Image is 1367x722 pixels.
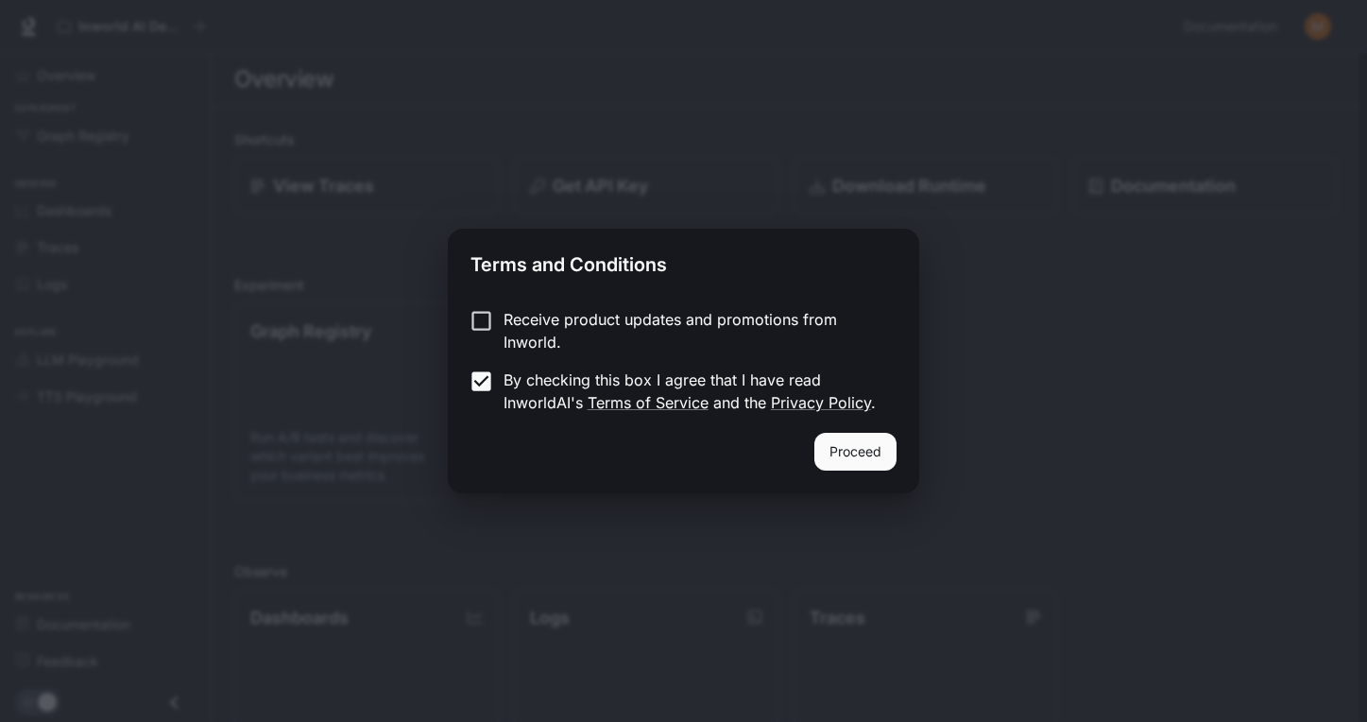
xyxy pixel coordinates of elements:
button: Proceed [814,433,897,471]
p: Receive product updates and promotions from Inworld. [504,308,881,353]
h2: Terms and Conditions [448,229,918,293]
p: By checking this box I agree that I have read InworldAI's and the . [504,369,881,414]
a: Terms of Service [588,393,709,412]
a: Privacy Policy [771,393,871,412]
